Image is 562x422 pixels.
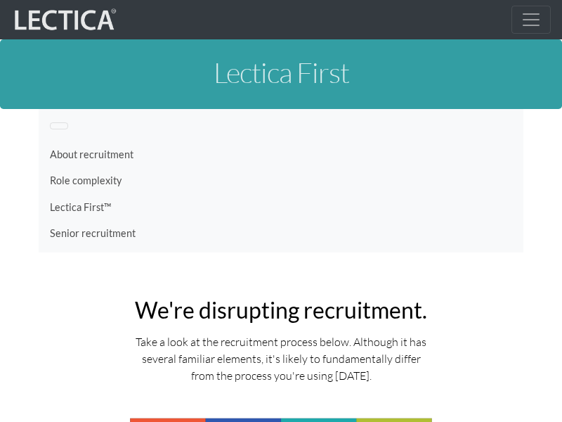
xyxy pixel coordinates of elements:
[50,167,512,194] a: Role complexity
[11,6,117,33] img: lecticalive
[130,333,432,384] div: Take a look at the recruitment process below. Although it has several familiar elements, it's lik...
[50,220,512,247] a: Senior recruitment
[511,6,551,34] button: Toggle navigation
[50,194,512,221] a: Lectica First™
[50,122,68,129] button: Toggle navigation
[39,57,523,88] h1: Lectica First
[130,298,432,322] h2: We're disrupting recruitment.
[50,141,512,168] a: About recruitment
